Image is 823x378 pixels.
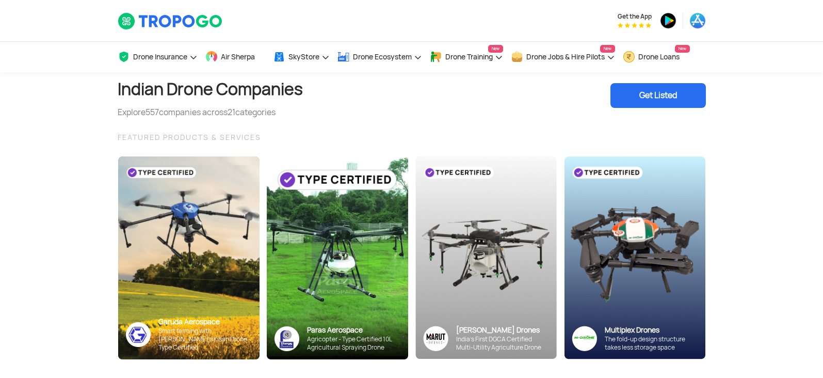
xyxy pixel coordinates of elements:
div: Smart farming with [PERSON_NAME]’s Kisan Drone - Type Certified [158,327,252,352]
a: Drone Ecosystem [337,42,422,72]
span: Drone Training [445,53,493,61]
img: TropoGo Logo [118,12,223,30]
div: Get Listed [610,83,706,108]
img: App Raking [618,23,651,28]
span: SkyStore [288,53,319,61]
span: New [675,45,690,53]
div: FEATURED PRODUCTS & SERVICES [118,131,706,144]
img: ic_garuda_sky.png [126,322,151,347]
a: Drone Jobs & Hire PilotsNew [511,42,615,72]
img: paras-card.png [267,156,408,359]
img: ic_appstore.png [689,12,706,29]
div: Agricopter - Type Certified 10L Agricultural Spraying Drone [307,335,400,352]
span: New [488,45,503,53]
div: [PERSON_NAME] Drones [456,325,549,335]
div: Multiplex Drones [605,325,698,335]
img: bg_garuda_sky.png [118,156,260,359]
span: Drone Ecosystem [353,53,412,61]
a: SkyStore [273,42,330,72]
img: ic_playstore.png [660,12,676,29]
img: bg_multiplex_sky.png [564,156,705,359]
div: The fold-up design structure takes less storage space [605,335,698,352]
a: Drone Insurance [118,42,198,72]
a: Drone TrainingNew [430,42,503,72]
span: 21 [228,107,235,118]
div: Paras Aerospace [307,325,400,335]
span: Air Sherpa [221,53,255,61]
a: Drone LoansNew [623,42,690,72]
span: Drone Insurance [133,53,187,61]
img: ic_multiplex_sky.png [572,326,597,351]
img: paras-logo-banner.png [275,326,299,351]
img: Group%2036313.png [423,326,448,351]
div: Garuda Aerospace [158,317,252,327]
span: Get the App [618,12,652,21]
h1: Indian Drone Companies [118,72,303,106]
span: New [600,45,615,53]
a: Air Sherpa [205,42,265,72]
span: Drone Loans [638,53,680,61]
div: India’s First DGCA Certified Multi-Utility Agriculture Drone [456,335,549,352]
img: bg_marut_sky.png [415,156,557,359]
span: 557 [146,107,159,118]
div: Explore companies across categories [118,106,303,119]
span: Drone Jobs & Hire Pilots [526,53,605,61]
